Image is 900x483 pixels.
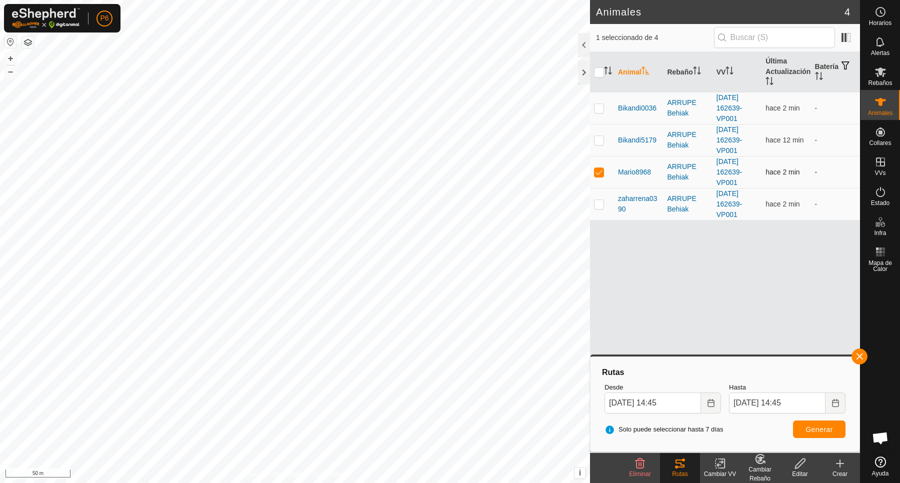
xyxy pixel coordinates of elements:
[22,36,34,48] button: Capas del Mapa
[765,168,799,176] span: 23 sept 2025, 14:43
[596,32,714,43] span: 1 seleccionado de 4
[871,50,889,56] span: Alertas
[701,392,721,413] button: Choose Date
[869,140,891,146] span: Collares
[716,189,742,218] a: [DATE] 162639-VP001
[805,425,833,433] span: Generar
[714,27,835,48] input: Buscar (S)
[765,200,799,208] span: 23 sept 2025, 14:43
[811,156,860,188] td: -
[780,469,820,478] div: Editar
[700,469,740,478] div: Cambiar VV
[765,136,803,144] span: 23 sept 2025, 14:33
[874,230,886,236] span: Infra
[765,104,799,112] span: 23 sept 2025, 14:43
[844,4,850,19] span: 4
[579,468,581,477] span: i
[596,6,844,18] h2: Animales
[641,68,649,76] p-sorticon: Activar para ordenar
[4,65,16,77] button: –
[869,20,891,26] span: Horarios
[660,469,700,478] div: Rutas
[811,52,860,92] th: Batería
[872,470,889,476] span: Ayuda
[667,97,708,118] div: ARRUPE Behiak
[629,470,650,477] span: Eliminar
[604,68,612,76] p-sorticon: Activar para ordenar
[12,8,80,28] img: Logo Gallagher
[868,80,892,86] span: Rebaños
[729,382,845,392] label: Hasta
[604,424,723,434] span: Solo puede seleccionar hasta 7 días
[614,52,663,92] th: Animal
[618,135,656,145] span: Bikandi5179
[663,52,712,92] th: Rebaño
[600,366,849,378] div: Rutas
[765,78,773,86] p-sorticon: Activar para ordenar
[712,52,761,92] th: VV
[874,170,885,176] span: VVs
[667,193,708,214] div: ARRUPE Behiak
[716,93,742,122] a: [DATE] 162639-VP001
[761,52,810,92] th: Última Actualización
[860,452,900,480] a: Ayuda
[815,73,823,81] p-sorticon: Activar para ordenar
[811,188,860,220] td: -
[693,68,701,76] p-sorticon: Activar para ordenar
[811,124,860,156] td: -
[243,470,301,479] a: Política de Privacidad
[825,392,845,413] button: Choose Date
[618,167,651,177] span: Mario8968
[667,129,708,150] div: ARRUPE Behiak
[865,423,895,453] div: Chat abierto
[4,52,16,64] button: +
[667,161,708,182] div: ARRUPE Behiak
[740,465,780,483] div: Cambiar Rebaño
[793,420,845,438] button: Generar
[811,92,860,124] td: -
[574,467,585,478] button: i
[4,36,16,48] button: Restablecer Mapa
[100,13,108,23] span: P6
[313,470,346,479] a: Contáctenos
[863,260,897,272] span: Mapa de Calor
[868,110,892,116] span: Animales
[725,68,733,76] p-sorticon: Activar para ordenar
[716,125,742,154] a: [DATE] 162639-VP001
[604,382,721,392] label: Desde
[618,193,659,214] span: zaharrena0390
[820,469,860,478] div: Crear
[871,200,889,206] span: Estado
[618,103,656,113] span: Bikandi0036
[716,157,742,186] a: [DATE] 162639-VP001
